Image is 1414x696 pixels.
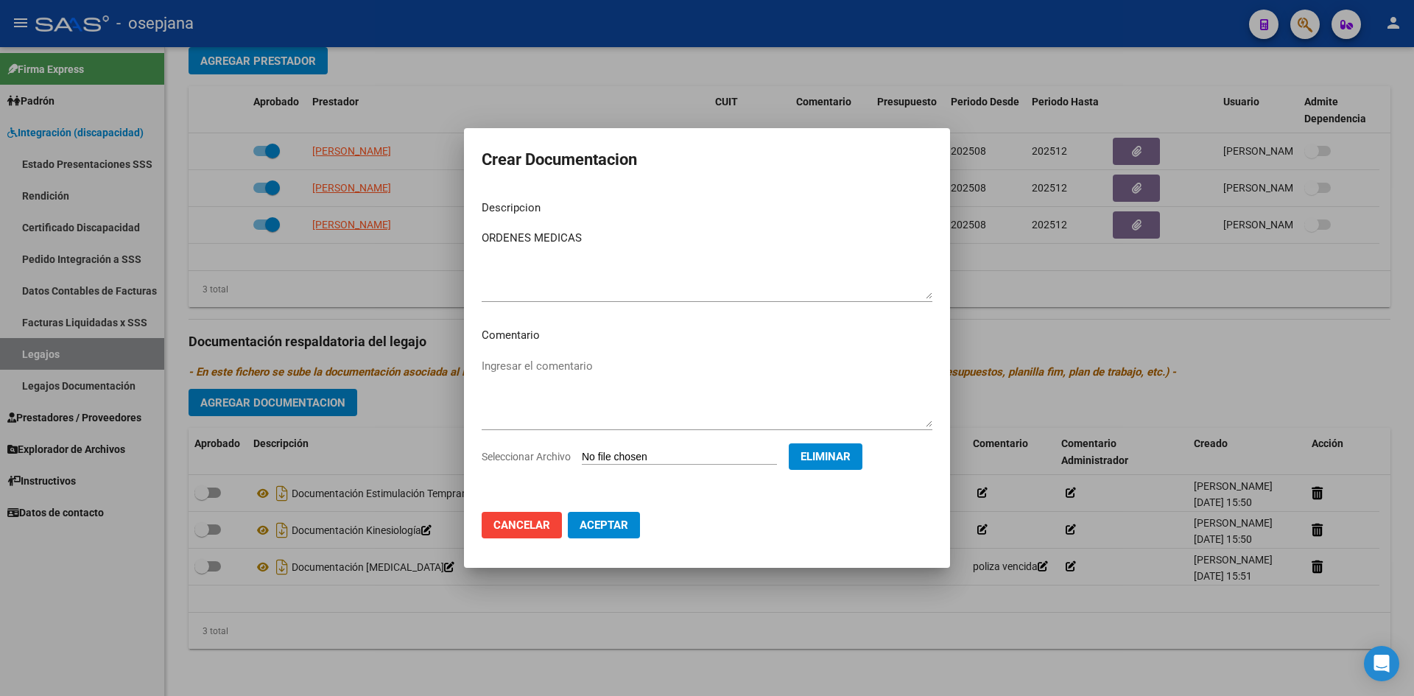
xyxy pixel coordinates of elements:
[789,443,862,470] button: Eliminar
[482,512,562,538] button: Cancelar
[482,146,932,174] h2: Crear Documentacion
[482,200,932,217] p: Descripcion
[801,450,851,463] span: Eliminar
[1364,646,1399,681] div: Open Intercom Messenger
[568,512,640,538] button: Aceptar
[482,451,571,463] span: Seleccionar Archivo
[493,519,550,532] span: Cancelar
[482,327,932,344] p: Comentario
[580,519,628,532] span: Aceptar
